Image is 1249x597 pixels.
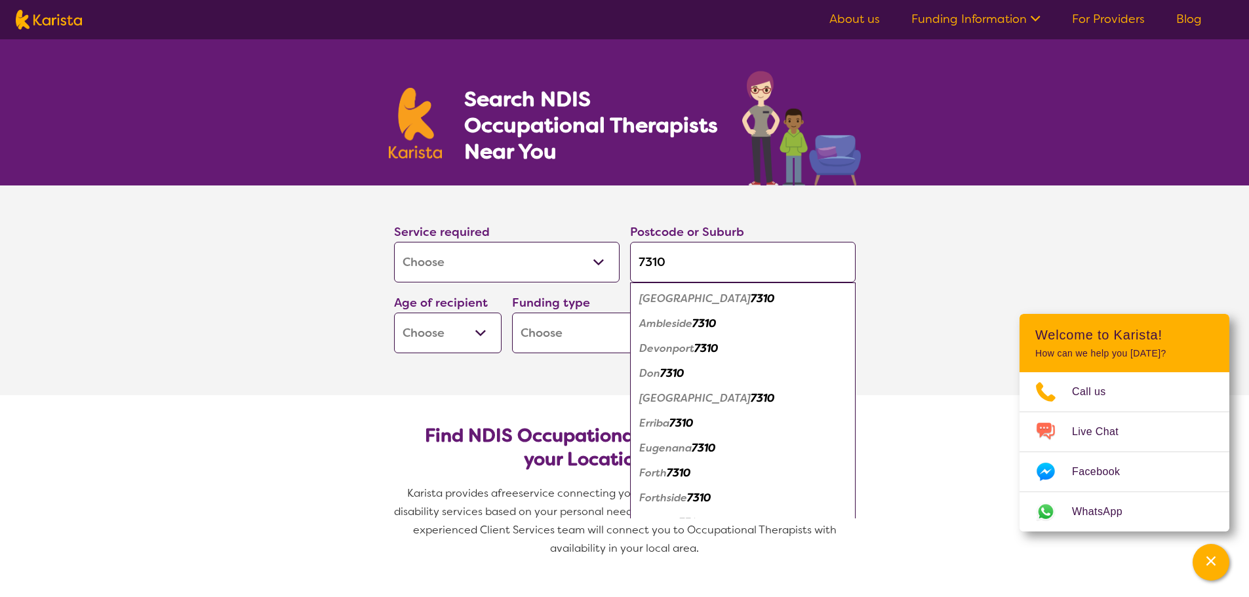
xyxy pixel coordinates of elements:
[639,317,692,330] em: Ambleside
[1072,502,1138,522] span: WhatsApp
[637,361,849,386] div: Don 7310
[1035,348,1214,359] p: How can we help you [DATE]?
[639,466,667,480] em: Forth
[692,317,716,330] em: 7310
[1072,422,1134,442] span: Live Chat
[405,424,845,471] h2: Find NDIS Occupational Therapists based on your Location & Needs
[692,441,715,455] em: 7310
[512,295,590,311] label: Funding type
[637,286,849,311] div: Aberdeen 7310
[639,441,692,455] em: Eugenana
[1072,382,1122,402] span: Call us
[639,341,694,355] em: Devonport
[639,416,669,430] em: Erriba
[667,466,690,480] em: 7310
[394,224,490,240] label: Service required
[1020,314,1229,531] div: Channel Menu
[687,491,711,505] em: 7310
[639,366,660,380] em: Don
[679,516,702,530] em: 7310
[829,11,880,27] a: About us
[394,295,488,311] label: Age of recipient
[637,486,849,510] div: Forthside 7310
[639,391,751,405] em: [GEOGRAPHIC_DATA]
[1193,544,1229,581] button: Channel Menu
[407,486,498,500] span: Karista provides a
[1020,492,1229,531] a: Web link opens in a new tab.
[16,10,82,29] img: Karista logo
[637,311,849,336] div: Ambleside 7310
[637,436,849,461] div: Eugenana 7310
[637,411,849,436] div: Erriba 7310
[630,242,856,282] input: Type
[669,416,693,430] em: 7310
[660,366,684,380] em: 7310
[639,491,687,505] em: Forthside
[1072,462,1136,482] span: Facebook
[639,516,679,530] em: Kindred
[1176,11,1202,27] a: Blog
[1072,11,1145,27] a: For Providers
[389,88,443,159] img: Karista logo
[637,336,849,361] div: Devonport 7310
[1035,327,1214,343] h2: Welcome to Karista!
[911,11,1041,27] a: Funding Information
[1020,372,1229,531] ul: Choose channel
[394,486,858,555] span: service connecting you with Occupational Therapists and other disability services based on your p...
[751,292,774,305] em: 7310
[464,86,719,164] h1: Search NDIS Occupational Therapists Near You
[637,461,849,486] div: Forth 7310
[751,391,774,405] em: 7310
[630,224,744,240] label: Postcode or Suburb
[637,386,849,411] div: East Devonport 7310
[498,486,519,500] span: free
[742,71,861,185] img: occupational-therapy
[637,510,849,535] div: Kindred 7310
[694,341,718,355] em: 7310
[639,292,751,305] em: [GEOGRAPHIC_DATA]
